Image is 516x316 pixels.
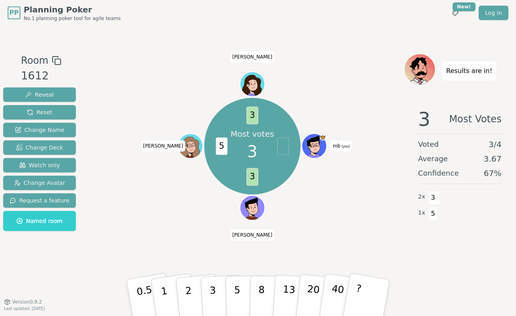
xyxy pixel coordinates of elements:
span: Planning Poker [24,4,121,15]
span: 3 [418,109,431,129]
button: Request a feature [3,193,76,208]
span: Confidence [418,168,459,179]
button: Change Deck [3,140,76,155]
span: Click to change your name [230,51,274,63]
span: Request a feature [10,196,69,205]
span: Voted [418,139,439,150]
span: Change Avatar [14,179,65,187]
span: Click to change your name [141,140,185,152]
button: New! [448,6,463,20]
button: Named room [3,211,76,231]
span: 3 [429,191,438,205]
p: Results are in! [446,65,492,77]
button: Watch only [3,158,76,172]
span: Click to change your name [331,140,352,152]
span: 5 [216,137,228,155]
button: Reset [3,105,76,120]
button: Change Name [3,123,76,137]
button: Reveal [3,87,76,102]
span: 67 % [484,168,502,179]
span: 3 [246,168,258,186]
span: 2 x [418,192,425,201]
a: Log in [479,6,508,20]
span: 3 [246,107,258,124]
div: 1612 [21,68,61,84]
span: Most Votes [449,109,502,129]
span: PP [9,8,18,18]
span: Average [418,153,448,164]
span: mb is the host [320,134,326,141]
span: 3 [247,140,257,164]
span: Watch only [19,161,60,169]
span: (you) [341,145,350,148]
span: 3 / 4 [489,139,502,150]
span: Room [21,53,48,68]
span: 1 x [418,209,425,217]
p: Most votes [230,128,274,140]
div: New! [453,2,475,11]
span: Named room [16,217,63,225]
button: Version0.9.2 [4,299,42,305]
button: Click to change your avatar [303,134,326,158]
button: Change Avatar [3,176,76,190]
span: Click to change your name [230,229,274,241]
span: Change Deck [16,144,63,152]
span: No.1 planning poker tool for agile teams [24,15,121,22]
span: Reveal [25,91,54,99]
a: PPPlanning PokerNo.1 planning poker tool for agile teams [8,4,121,22]
span: 3.67 [483,153,502,164]
span: Reset [27,108,52,116]
span: Last updated: [DATE] [4,306,45,311]
span: Version 0.9.2 [12,299,42,305]
span: 5 [429,207,438,221]
span: Change Name [15,126,64,134]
